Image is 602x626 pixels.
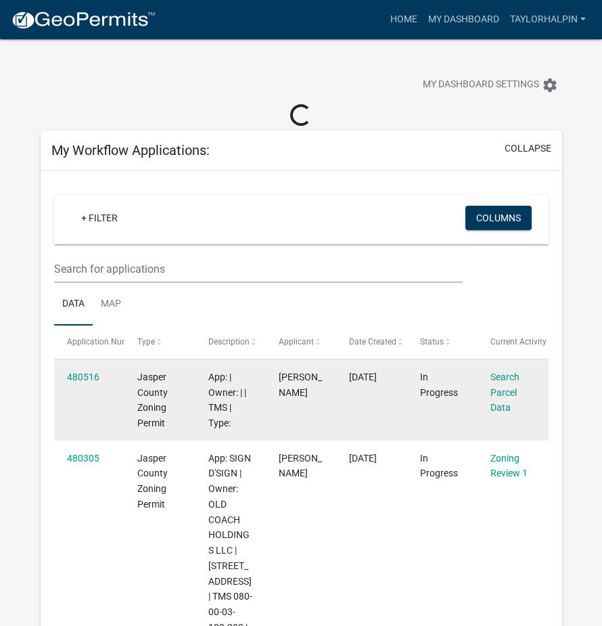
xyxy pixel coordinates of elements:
input: Search for applications [54,255,463,283]
span: In Progress [420,453,458,479]
span: Jasper County Zoning Permit [137,453,168,510]
a: Home [385,7,423,32]
button: Columns [465,206,532,230]
h5: My Workflow Applications: [51,142,210,158]
span: Jasper County Zoning Permit [137,372,168,428]
a: + Filter [70,206,129,230]
span: Description [208,337,250,346]
datatable-header-cell: Type [124,326,195,358]
datatable-header-cell: Status [407,326,478,358]
a: 480516 [67,372,99,382]
datatable-header-cell: Current Activity [478,326,548,358]
span: Date Created [349,337,396,346]
span: Taylor Halpin [279,453,322,479]
a: Zoning Review 1 [490,453,528,479]
span: Applicant [279,337,314,346]
button: collapse [505,141,551,156]
a: Search Parcel Data [490,372,519,413]
span: Application Number [67,337,141,346]
datatable-header-cell: Description [195,326,265,358]
span: Taylor Halpin [279,372,322,398]
a: taylorhalpin [505,7,591,32]
span: In Progress [420,372,458,398]
button: My Dashboard Settingssettings [412,72,569,98]
datatable-header-cell: Date Created [336,326,407,358]
span: 09/18/2025 [349,453,377,464]
datatable-header-cell: Applicant [266,326,336,358]
span: Type [137,337,155,346]
datatable-header-cell: Application Number [54,326,124,358]
a: Map [93,283,129,326]
span: 09/18/2025 [349,372,377,382]
span: Current Activity [490,337,547,346]
span: Status [420,337,444,346]
i: settings [542,77,558,93]
span: My Dashboard Settings [423,77,539,93]
a: 480305 [67,453,99,464]
a: Data [54,283,93,326]
span: App: | Owner: | | TMS | Type: [208,372,246,428]
a: My Dashboard [423,7,505,32]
